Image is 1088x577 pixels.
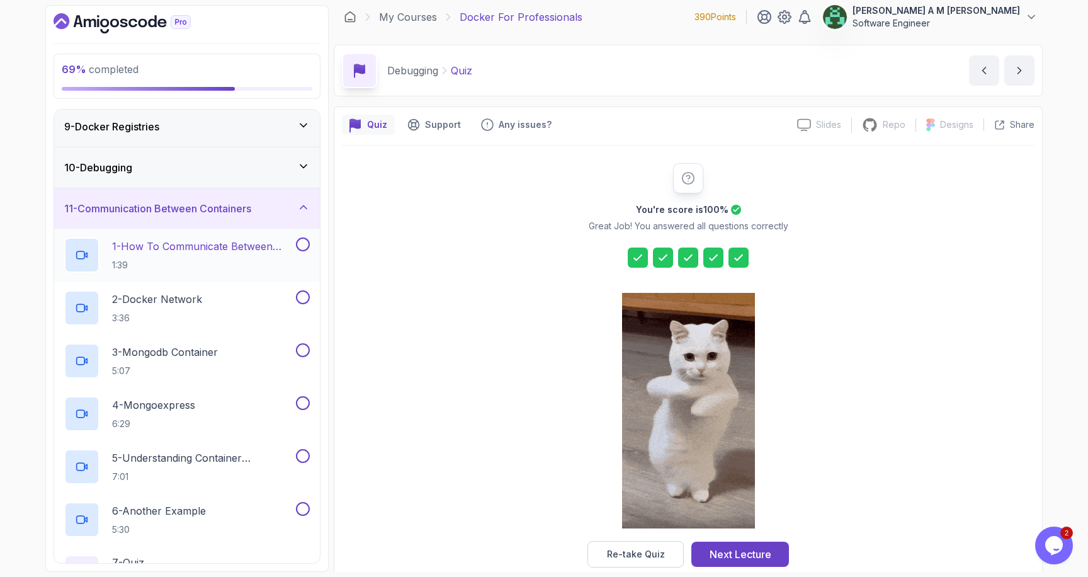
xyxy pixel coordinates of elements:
[112,312,202,324] p: 3:36
[451,63,472,78] p: Quiz
[64,449,310,484] button: 5-Understanding Container Communication7:01
[883,118,905,131] p: Repo
[1010,118,1034,131] p: Share
[112,259,293,271] p: 1:39
[622,293,755,528] img: cool-cat
[64,201,251,216] h3: 11 - Communication Between Containers
[64,119,159,134] h3: 9 - Docker Registries
[64,502,310,537] button: 6-Another Example5:30
[342,115,395,135] button: quiz button
[636,203,728,216] h2: You're score is 100 %
[112,471,293,483] p: 7:01
[112,239,293,254] p: 1 - How To Communicate Between Containers
[64,160,132,175] h3: 10 - Debugging
[112,450,293,466] p: 5 - Understanding Container Communication
[112,418,195,430] p: 6:29
[112,365,218,377] p: 5:07
[112,292,202,307] p: 2 - Docker Network
[54,106,320,147] button: 9-Docker Registries
[112,503,206,518] p: 6 - Another Example
[54,188,320,229] button: 11-Communication Between Containers
[607,548,665,561] div: Re-take Quiz
[853,4,1020,17] p: [PERSON_NAME] A M [PERSON_NAME]
[112,523,206,536] p: 5:30
[691,542,789,567] button: Next Lecture
[64,396,310,431] button: 4-Mongoexpress6:29
[64,290,310,326] button: 2-Docker Network3:36
[710,547,771,562] div: Next Lecture
[344,11,356,23] a: Dashboard
[499,118,552,131] p: Any issues?
[589,220,788,232] p: Great Job! You answered all questions correctly
[694,11,736,23] p: 390 Points
[425,118,461,131] p: Support
[112,555,144,570] p: 7 - Quiz
[54,13,220,33] a: Dashboard
[112,345,218,360] p: 3 - Mongodb Container
[853,17,1020,30] p: Software Engineer
[367,118,387,131] p: Quiz
[823,5,847,29] img: user profile image
[62,63,86,76] span: 69 %
[473,115,559,135] button: Feedback button
[62,63,139,76] span: completed
[816,118,841,131] p: Slides
[64,237,310,273] button: 1-How To Communicate Between Containers1:39
[379,9,437,25] a: My Courses
[1035,527,1075,564] iframe: chat widget
[940,118,973,131] p: Designs
[112,397,195,413] p: 4 - Mongoexpress
[822,4,1038,30] button: user profile image[PERSON_NAME] A M [PERSON_NAME]Software Engineer
[983,118,1034,131] button: Share
[969,55,999,86] button: previous content
[460,9,582,25] p: Docker For Professionals
[54,147,320,188] button: 10-Debugging
[400,115,468,135] button: Support button
[64,343,310,379] button: 3-Mongodb Container5:07
[387,63,438,78] p: Debugging
[587,541,684,568] button: Re-take Quiz
[1004,55,1034,86] button: next content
